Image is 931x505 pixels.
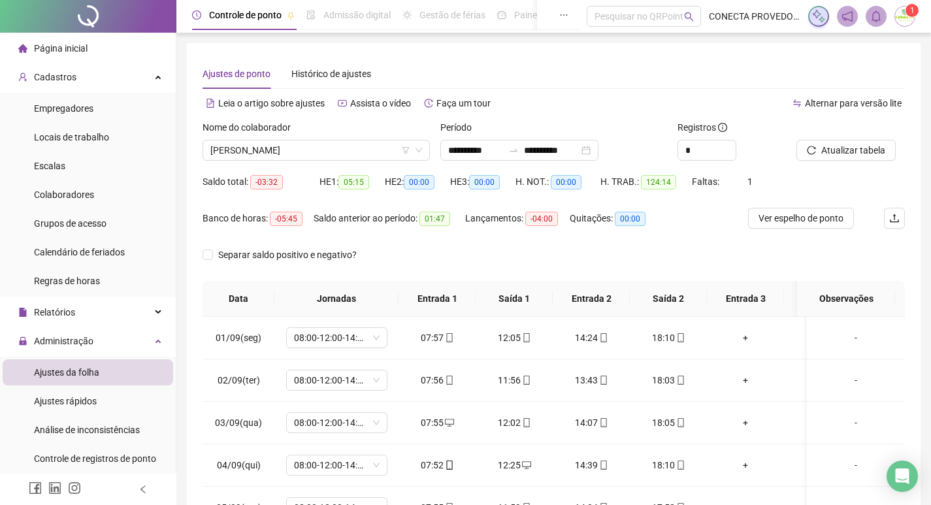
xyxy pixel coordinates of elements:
span: search [684,12,694,22]
button: Atualizar tabela [796,140,896,161]
span: 00:00 [404,175,434,189]
span: bell [870,10,882,22]
span: Atualizar tabela [821,143,885,157]
img: sparkle-icon.fc2bf0ac1784a2077858766a79e2daf3.svg [811,9,826,24]
span: pushpin [287,12,295,20]
span: -03:32 [250,175,283,189]
span: mobile [521,418,531,427]
div: 11:56 [486,373,542,387]
span: Leia o artigo sobre ajustes [218,98,325,108]
span: 08:00-12:00-14:00-18:00 [294,413,380,432]
div: Open Intercom Messenger [887,461,918,492]
span: Faça um tour [436,98,491,108]
span: filter [402,146,410,154]
th: Jornadas [274,281,399,317]
sup: Atualize o seu contato no menu Meus Dados [906,4,919,17]
span: 04/09(qui) [217,460,261,470]
th: Entrada 2 [553,281,630,317]
span: mobile [675,333,685,342]
div: + [717,415,774,430]
span: file [18,308,27,317]
span: user-add [18,73,27,82]
span: Relatórios [34,307,75,318]
span: Cadastros [34,72,76,82]
span: sun [402,10,412,20]
span: mobile [598,376,608,385]
div: 18:05 [640,415,696,430]
span: Calendário de feriados [34,247,125,257]
div: + [717,373,774,387]
span: Colaboradores [34,189,94,200]
span: Empregadores [34,103,93,114]
span: Histórico de ajustes [291,69,371,79]
span: 124:14 [641,175,676,189]
button: Ver espelho de ponto [748,208,854,229]
div: - [817,331,894,345]
span: linkedin [48,481,61,495]
span: home [18,44,27,53]
span: Ajustes da folha [34,367,99,378]
div: - [817,373,894,387]
span: Grupos de acesso [34,218,106,229]
span: 00:00 [615,212,645,226]
span: mobile [598,461,608,470]
span: Alternar para versão lite [805,98,902,108]
span: Controle de registros de ponto [34,453,156,464]
span: Faltas: [692,176,721,187]
div: + [794,331,851,345]
div: Saldo total: [203,174,319,189]
span: -05:45 [270,212,302,226]
span: Regras de horas [34,276,100,286]
div: + [717,458,774,472]
span: Ajustes rápidos [34,396,97,406]
div: 12:25 [486,458,542,472]
span: mobile [598,418,608,427]
span: mobile [521,376,531,385]
span: Separar saldo positivo e negativo? [213,248,362,262]
div: Lançamentos: [465,211,570,226]
span: to [508,145,519,155]
div: 18:03 [640,373,696,387]
th: Saída 2 [630,281,707,317]
span: file-text [206,99,215,108]
span: 08:00-12:00-14:00-18:00 [294,328,380,348]
span: CONECTA PROVEDOR DE INTERNET LTDA [709,9,800,24]
span: instagram [68,481,81,495]
span: 1 [747,176,753,187]
div: - [817,415,894,430]
div: 13:43 [563,373,619,387]
span: upload [889,213,900,223]
th: Entrada 1 [399,281,476,317]
span: lock [18,336,27,346]
div: 12:02 [486,415,542,430]
th: Observações [797,281,895,317]
span: 00:00 [551,175,581,189]
div: Quitações: [570,211,661,226]
span: swap [792,99,802,108]
div: + [794,373,851,387]
span: Ajustes de ponto [203,69,270,79]
div: HE 1: [319,174,385,189]
span: Painel do DP [514,10,565,20]
span: -04:00 [525,212,558,226]
div: 18:10 [640,458,696,472]
span: mobile [444,376,454,385]
div: + [717,331,774,345]
span: Gestão de férias [419,10,485,20]
span: Assista o vídeo [350,98,411,108]
div: 12:05 [486,331,542,345]
div: 14:07 [563,415,619,430]
span: file-done [306,10,316,20]
div: H. TRAB.: [600,174,692,189]
span: mobile [598,333,608,342]
span: mobile [444,333,454,342]
th: Saída 1 [476,281,553,317]
th: Data [203,281,274,317]
div: 14:39 [563,458,619,472]
span: desktop [444,418,454,427]
th: Entrada 3 [707,281,784,317]
span: clock-circle [192,10,201,20]
span: 08:00-12:00-14:00-18:00 [294,455,380,475]
span: notification [841,10,853,22]
span: Observações [808,291,885,306]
